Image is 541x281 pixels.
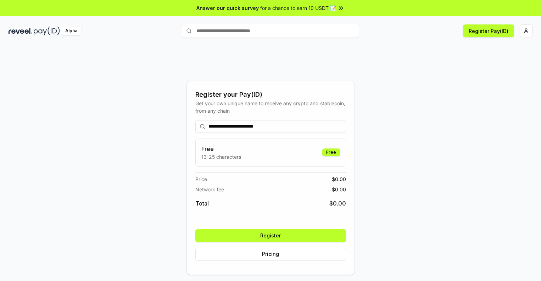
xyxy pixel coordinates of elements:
[322,148,340,156] div: Free
[195,100,346,114] div: Get your own unique name to receive any crypto and stablecoin, from any chain
[34,27,60,35] img: pay_id
[332,186,346,193] span: $ 0.00
[329,199,346,208] span: $ 0.00
[201,153,241,161] p: 13-25 characters
[332,175,346,183] span: $ 0.00
[9,27,32,35] img: reveel_dark
[463,24,514,37] button: Register Pay(ID)
[195,229,346,242] button: Register
[260,4,336,12] span: for a chance to earn 10 USDT 📝
[201,145,241,153] h3: Free
[195,186,224,193] span: Network fee
[195,199,209,208] span: Total
[196,4,259,12] span: Answer our quick survey
[61,27,81,35] div: Alpha
[195,90,346,100] div: Register your Pay(ID)
[195,248,346,260] button: Pricing
[195,175,207,183] span: Price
